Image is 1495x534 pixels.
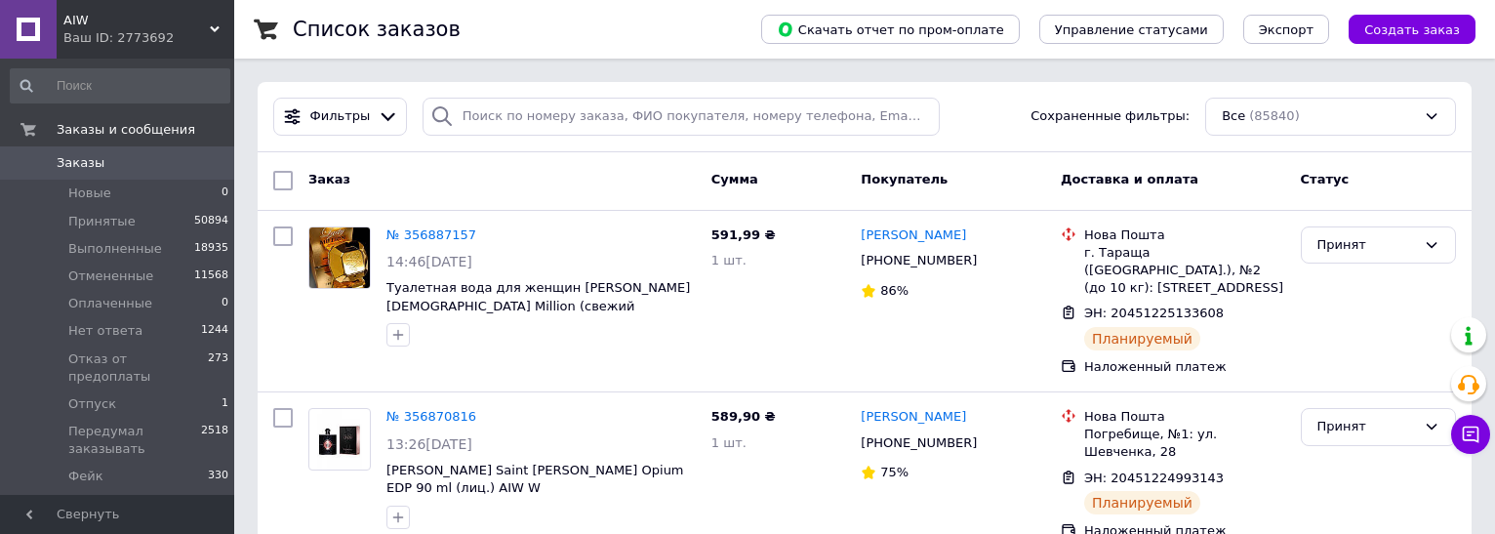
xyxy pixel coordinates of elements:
span: Отмененные [68,267,153,285]
span: Создать заказ [1364,22,1460,37]
span: Все [1222,107,1245,126]
span: 330 [208,468,228,485]
div: Ваш ID: 2773692 [63,29,234,47]
div: Планируемый [1084,327,1200,350]
span: 589,90 ₴ [711,409,776,424]
button: Чат с покупателем [1451,415,1490,454]
span: 2518 [201,423,228,458]
span: 273 [208,350,228,386]
span: Фильтры [310,107,371,126]
span: AIW [63,12,210,29]
span: 1 шт. [711,435,747,450]
span: ЭН: 20451225133608 [1084,306,1224,320]
span: 14:46[DATE] [386,254,472,269]
span: 1 [222,395,228,413]
span: Сумма [711,172,758,186]
a: [PERSON_NAME] [861,408,966,427]
span: Принятые [68,213,136,230]
span: Нет ответа [68,322,142,340]
a: Туалетная вода для женщин [PERSON_NAME] [DEMOGRAPHIC_DATA] Million (свежий цветочный аромат) Леди... [386,280,690,331]
a: Фото товару [308,408,371,471]
span: 86% [880,283,909,298]
span: 13:26[DATE] [386,436,472,452]
span: Сохраненные фильтры: [1030,107,1190,126]
span: Фейк [68,468,103,485]
div: [PHONE_NUMBER] [857,248,981,273]
button: Экспорт [1243,15,1329,44]
a: [PERSON_NAME] Saint [PERSON_NAME] Opium EDP 90 ml (лиц.) AIW W [386,463,684,496]
span: Заказы [57,154,104,172]
a: [PERSON_NAME] [861,226,966,245]
span: Отпуск [68,395,116,413]
span: Выполненные [68,240,162,258]
div: Принят [1317,417,1416,437]
span: Покупатель [861,172,948,186]
div: Наложенный платеж [1084,358,1285,376]
span: 0 [222,185,228,202]
div: [PHONE_NUMBER] [857,431,981,456]
span: Экспорт [1259,22,1313,37]
span: 50894 [194,213,228,230]
span: Заказ [308,172,350,186]
input: Поиск [10,68,230,103]
button: Создать заказ [1349,15,1475,44]
span: 18935 [194,240,228,258]
h1: Список заказов [293,18,461,41]
div: Планируемый [1084,491,1200,514]
span: 0 [222,295,228,312]
span: 1244 [201,322,228,340]
div: Нова Пошта [1084,226,1285,244]
img: Фото товару [309,227,370,288]
span: Отказ от предоплаты [68,350,208,386]
span: 75% [880,465,909,479]
span: Оплаченные [68,295,152,312]
a: Создать заказ [1329,21,1475,36]
span: Новые [68,185,111,202]
a: № 356887157 [386,227,476,242]
span: Передумал заказывать [68,423,201,458]
div: г. Тараща ([GEOGRAPHIC_DATA].), №2 (до 10 кг): [STREET_ADDRESS] [1084,244,1285,298]
span: Статус [1301,172,1350,186]
span: 11568 [194,267,228,285]
button: Скачать отчет по пром-оплате [761,15,1020,44]
span: Доставка и оплата [1061,172,1198,186]
div: Погребище, №1: ул. Шевченка, 28 [1084,426,1285,461]
span: 1 шт. [711,253,747,267]
span: ЭН: 20451224993143 [1084,471,1224,485]
div: Принят [1317,235,1416,256]
input: Поиск по номеру заказа, ФИО покупателя, номеру телефона, Email, номеру накладной [423,98,940,136]
img: Фото товару [317,409,363,470]
a: № 356870816 [386,409,476,424]
a: Фото товару [308,226,371,289]
div: Нова Пошта [1084,408,1285,426]
button: Управление статусами [1039,15,1224,44]
span: Скачать отчет по пром-оплате [777,21,1004,38]
span: Управление статусами [1055,22,1208,37]
span: 591,99 ₴ [711,227,776,242]
span: (85840) [1249,108,1300,123]
span: Заказы и сообщения [57,121,195,139]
